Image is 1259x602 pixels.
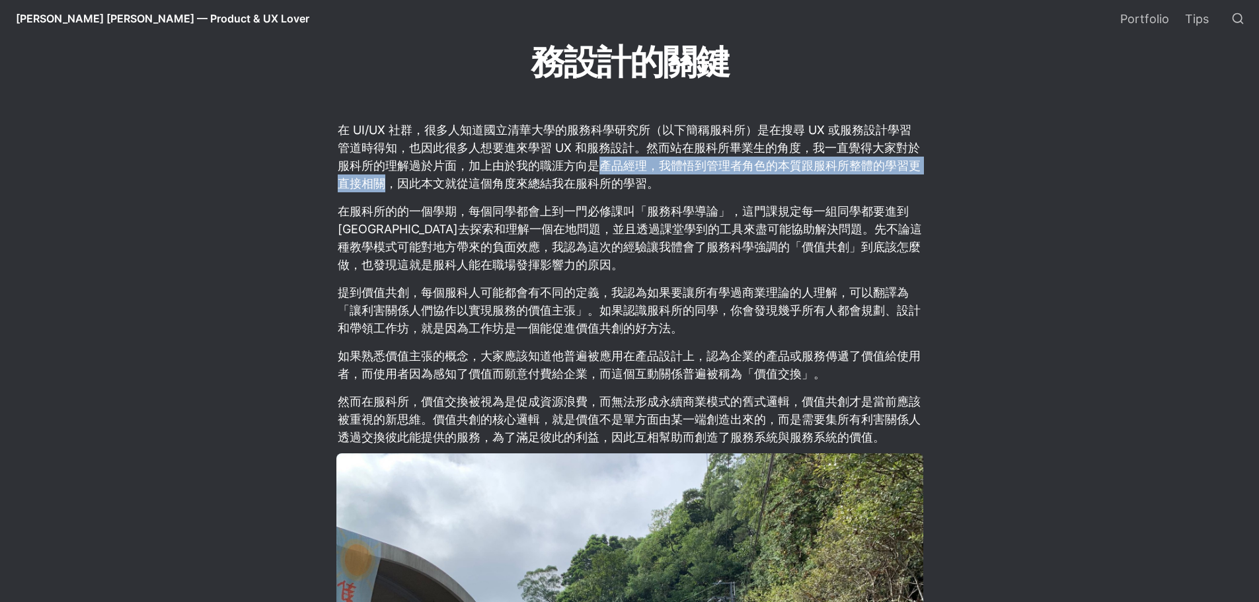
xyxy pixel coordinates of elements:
p: 在 UI/UX 社群，很多人知道國立清華大學的服務科學研究所（以下簡稱服科所）是在搜尋 UX 或服務設計學習管道時得知，也因此很多人想要進來學習 UX 和服務設計。然而站在服科所畢業生的角度，我... [336,119,923,194]
span: [PERSON_NAME] [PERSON_NAME] — Product & UX Lover [16,12,309,25]
p: 如果熟悉價值主張的概念，大家應該知道他普遍被應用在產品設計上，認為企業的產品或服務傳遞了價值給使用者，而使用者因為感知了價值而願意付費給企業，而這個互動關係普遍被稱為「價值交換」。 [336,345,923,385]
p: 然而在服科所，價值交換被視為是促成資源浪費，而無法形成永續商業模式的舊式邏輯，價值共創才是當前應該被重視的新思維。價值共創的核心邏輯，就是價值不是單方面由某一端創造出來的，而是需要集所有利害關係... [336,391,923,448]
p: 在服科所的的一個學期，每個同學都會上到一門必修課叫「服務科學導論」，這門課規定每一組同學都要進到[GEOGRAPHIC_DATA]去探索和理解一個在地問題，並且透過課堂學到的工具來盡可能協助解決... [336,200,923,276]
p: 提到價值共創，每個服科人可能都會有不同的定義，我認為如果要讓所有學過商業理論的人理解，可以翻譯為「讓利害關係人們協作以實現服務的價值主張」。如果認識服科所的同學，你會發現幾乎所有人都會規劃、設計... [336,282,923,339]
